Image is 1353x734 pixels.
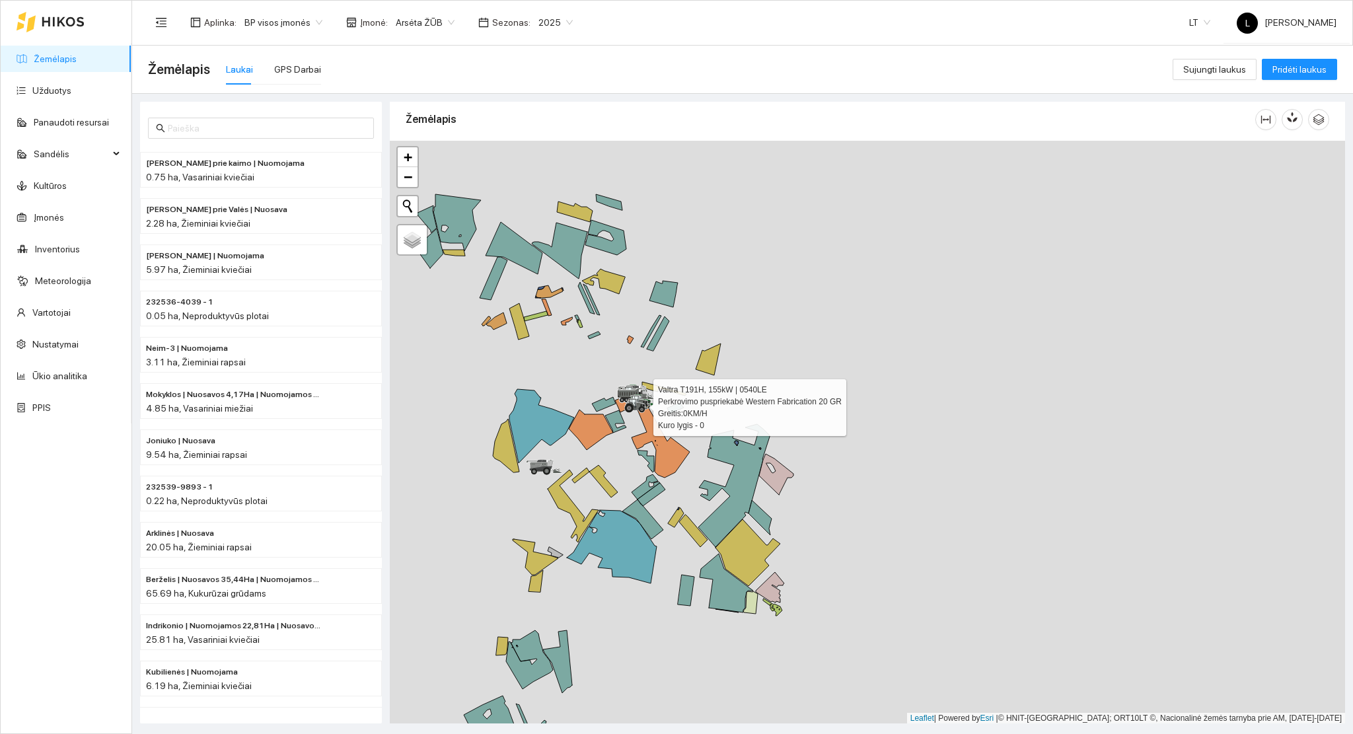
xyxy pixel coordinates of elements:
a: Esri [980,714,994,723]
span: 6.19 ha, Žieminiai kviečiai [146,680,252,691]
span: calendar [478,17,489,28]
span: 0.75 ha, Vasariniai kviečiai [146,172,254,182]
span: 25.81 ha, Vasariniai kviečiai [146,634,260,645]
button: Initiate a new search [398,196,418,216]
a: Panaudoti resursai [34,117,109,128]
span: Sandėlis [34,141,109,167]
a: PPIS [32,402,51,413]
span: Rolando prie Valės | Nuosava [146,203,287,216]
span: | [996,714,998,723]
div: GPS Darbai [274,62,321,77]
span: shop [346,17,357,28]
span: menu-fold [155,17,167,28]
span: Arsėta ŽŪB [396,13,455,32]
span: Įmonė : [360,15,388,30]
a: Leaflet [910,714,934,723]
span: [PERSON_NAME] [1237,17,1336,28]
a: Vartotojai [32,307,71,318]
span: 0.05 ha, Neproduktyvūs plotai [146,311,269,321]
span: Joniuko | Nuosava [146,435,215,447]
button: Sujungti laukus [1173,59,1257,80]
span: Neim-3 | Nuomojama [146,342,228,355]
span: 2.28 ha, Žieminiai kviečiai [146,218,250,229]
a: Ūkio analitika [32,371,87,381]
span: Ginaičių Valiaus | Nuomojama [146,250,264,262]
span: Pridėti laukus [1272,62,1327,77]
span: Mokyklos | Nuosavos 4,17Ha | Nuomojamos 0,68Ha [146,388,323,401]
span: 3.11 ha, Žieminiai rapsai [146,357,246,367]
span: − [404,168,412,185]
span: + [404,149,412,165]
a: Zoom out [398,167,418,187]
span: Arklinės | Nuosava [146,527,214,540]
span: Berželis | Nuosavos 35,44Ha | Nuomojamos 30,25Ha [146,573,323,586]
span: layout [190,17,201,28]
span: 2025 [538,13,573,32]
a: Meteorologija [35,275,91,286]
span: 5.97 ha, Žieminiai kviečiai [146,264,252,275]
a: Layers [398,225,427,254]
a: Kultūros [34,180,67,191]
span: 232536-4039 - 1 [146,296,213,309]
span: BP visos įmonės [244,13,322,32]
button: menu-fold [148,9,174,36]
a: Inventorius [35,244,80,254]
span: LT [1189,13,1210,32]
span: Aplinka : [204,15,237,30]
a: Užduotys [32,85,71,96]
span: Indrikonio | Nuomojamos 22,81Ha | Nuosavos 3,00 Ha [146,620,323,632]
button: Pridėti laukus [1262,59,1337,80]
span: Kubilienės | Nuomojama [146,666,238,679]
span: Žemėlapis [148,59,210,80]
a: Pridėti laukus [1262,64,1337,75]
a: Žemėlapis [34,54,77,64]
span: 0.22 ha, Neproduktyvūs plotai [146,495,268,506]
input: Paieška [168,121,366,135]
a: Zoom in [398,147,418,167]
span: 232539-9893 - 1 [146,481,213,494]
a: Nustatymai [32,339,79,349]
span: Rolando prie kaimo | Nuomojama [146,157,305,170]
div: Žemėlapis [406,100,1255,138]
button: column-width [1255,109,1276,130]
span: 65.69 ha, Kukurūzai grūdams [146,588,266,599]
span: 4.85 ha, Vasariniai miežiai [146,403,253,414]
div: | Powered by © HNIT-[GEOGRAPHIC_DATA]; ORT10LT ©, Nacionalinė žemės tarnyba prie AM, [DATE]-[DATE] [907,713,1345,724]
span: Sujungti laukus [1183,62,1246,77]
a: Įmonės [34,212,64,223]
span: 20.05 ha, Žieminiai rapsai [146,542,252,552]
span: column-width [1256,114,1276,125]
span: 9.54 ha, Žieminiai rapsai [146,449,247,460]
span: Sezonas : [492,15,530,30]
span: search [156,124,165,133]
span: L [1245,13,1250,34]
a: Sujungti laukus [1173,64,1257,75]
div: Laukai [226,62,253,77]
